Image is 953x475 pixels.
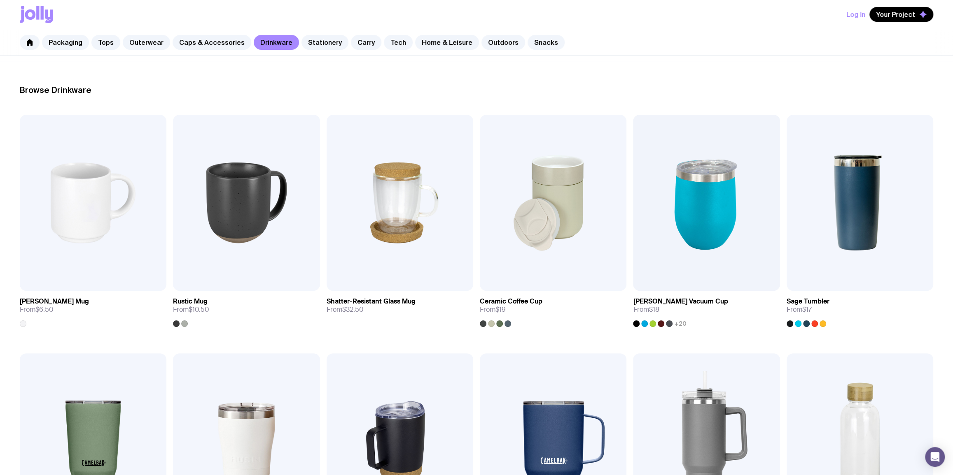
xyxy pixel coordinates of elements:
a: Tech [384,35,413,50]
a: Stationery [301,35,348,50]
span: From [327,306,364,314]
a: Outerwear [123,35,170,50]
h3: [PERSON_NAME] Vacuum Cup [633,297,728,306]
button: Your Project [869,7,933,22]
a: Outdoors [481,35,525,50]
a: Drinkware [254,35,299,50]
a: [PERSON_NAME] Vacuum CupFrom$18+20 [633,291,780,327]
h3: [PERSON_NAME] Mug [20,297,89,306]
span: From [480,306,506,314]
a: [PERSON_NAME] MugFrom$6.50 [20,291,166,327]
h2: Browse Drinkware [20,85,933,95]
div: Open Intercom Messenger [925,447,945,467]
a: Packaging [42,35,89,50]
a: Carry [351,35,381,50]
span: From [173,306,209,314]
span: From [20,306,54,314]
h3: Rustic Mug [173,297,208,306]
span: From [633,306,659,314]
button: Log In [846,7,865,22]
span: Your Project [876,10,915,19]
span: $17 [802,305,812,314]
h3: Sage Tumbler [787,297,829,306]
a: Shatter-Resistant Glass MugFrom$32.50 [327,291,473,320]
span: $6.50 [35,305,54,314]
span: From [787,306,812,314]
span: $32.50 [342,305,364,314]
h3: Shatter-Resistant Glass Mug [327,297,416,306]
span: $10.50 [189,305,209,314]
a: Home & Leisure [415,35,479,50]
span: +20 [674,320,686,327]
span: $19 [495,305,506,314]
a: Caps & Accessories [173,35,251,50]
span: $18 [649,305,659,314]
h3: Ceramic Coffee Cup [480,297,542,306]
a: Ceramic Coffee CupFrom$19 [480,291,626,327]
a: Rustic MugFrom$10.50 [173,291,320,327]
a: Sage TumblerFrom$17 [787,291,933,327]
a: Snacks [528,35,565,50]
a: Tops [91,35,120,50]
